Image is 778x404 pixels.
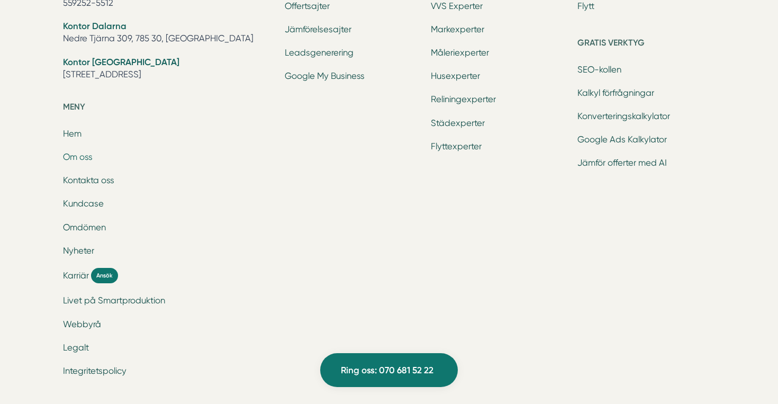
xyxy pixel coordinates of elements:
a: Google My Business [285,71,365,81]
a: SEO-kollen [577,65,621,75]
a: Ring oss: 070 681 52 22 [320,353,458,387]
h5: Gratis verktyg [577,36,715,53]
a: Kundcase [63,199,104,209]
a: Webbyrå [63,319,101,329]
a: Kalkyl förfrågningar [577,88,654,98]
a: Kontakta oss [63,175,114,185]
a: Karriär Ansök [63,268,272,283]
a: Legalt [63,343,89,353]
a: Google Ads Kalkylator [577,134,667,145]
li: [STREET_ADDRESS] [63,56,272,83]
a: Flytt [577,1,594,11]
a: Integritetspolicy [63,366,126,376]
a: Flyttexperter [431,141,482,151]
a: Nyheter [63,246,94,256]
span: Ring oss: 070 681 52 22 [341,363,433,378]
span: Karriär [63,270,89,282]
a: Hem [63,129,82,139]
a: Jämför offerter med AI [577,158,667,168]
a: Konverteringskalkylator [577,111,670,121]
a: Husexperter [431,71,480,81]
a: Reliningexperter [431,94,496,104]
a: Om oss [63,152,93,162]
a: Jämförelsesajter [285,24,351,34]
a: Städexperter [431,118,485,128]
a: Måleriexperter [431,48,489,58]
strong: Kontor Dalarna [63,21,126,31]
span: Ansök [91,268,118,283]
strong: Kontor [GEOGRAPHIC_DATA] [63,57,179,67]
a: Offertsajter [285,1,330,11]
a: Markexperter [431,24,484,34]
a: Omdömen [63,222,106,232]
a: Leadsgenerering [285,48,354,58]
a: Livet på Smartproduktion [63,295,165,306]
li: Nedre Tjärna 309, 785 30, [GEOGRAPHIC_DATA] [63,20,272,47]
a: VVS Experter [431,1,483,11]
h5: Meny [63,100,272,117]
